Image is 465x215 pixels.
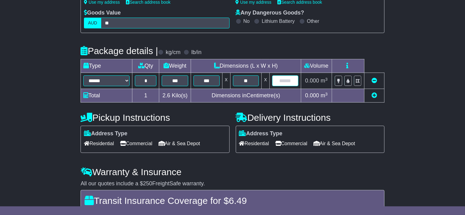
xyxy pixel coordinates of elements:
span: m [321,92,328,99]
label: lb/in [191,49,201,56]
span: 0.000 [305,78,319,84]
label: kg/cm [166,49,181,56]
td: Qty [132,59,159,73]
a: Add new item [372,92,377,99]
td: Dimensions (L x W x H) [191,59,301,73]
sup: 3 [325,77,328,82]
label: Goods Value [84,10,121,16]
span: Commercial [120,139,152,148]
span: 0.000 [305,92,319,99]
td: Dimensions in Centimetre(s) [191,89,301,103]
h4: Transit Insurance Coverage for $ [85,196,380,206]
span: 6.49 [229,196,247,206]
span: 2.6 [163,92,170,99]
label: Other [307,18,319,24]
span: 250 [143,180,152,187]
td: Kilo(s) [159,89,191,103]
label: Lithium Battery [262,18,295,24]
h4: Warranty & Insurance [81,167,384,177]
label: Address Type [84,130,127,137]
td: 1 [132,89,159,103]
label: No [243,18,250,24]
td: x [222,73,230,89]
span: Air & Sea Depot [313,139,355,148]
sup: 3 [325,92,328,96]
td: Type [81,59,132,73]
h4: Delivery Instructions [236,112,384,123]
label: AUD [84,18,101,28]
td: x [262,73,270,89]
label: Any Dangerous Goods? [236,10,304,16]
span: m [321,78,328,84]
span: Air & Sea Depot [159,139,200,148]
div: All our quotes include a $ FreightSafe warranty. [81,180,384,187]
h4: Pickup Instructions [81,112,229,123]
a: Remove this item [372,78,377,84]
span: Commercial [275,139,307,148]
span: Residential [84,139,114,148]
td: Total [81,89,132,103]
td: Volume [301,59,332,73]
h4: Package details | [81,46,158,56]
label: Address Type [239,130,283,137]
span: Residential [239,139,269,148]
td: Weight [159,59,191,73]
